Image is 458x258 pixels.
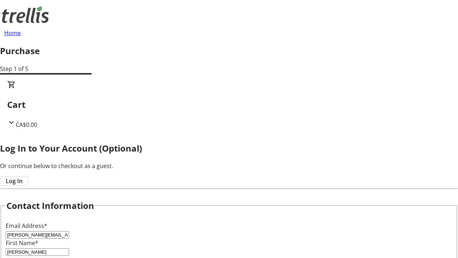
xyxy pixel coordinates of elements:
label: Email Address* [6,222,47,230]
h2: Contact Information [6,199,94,212]
div: CartCA$0.00 [7,80,451,129]
h2: Cart [7,98,451,111]
span: CA$0.00 [16,121,37,129]
label: First Name* [6,239,38,247]
span: Log In [6,177,23,185]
